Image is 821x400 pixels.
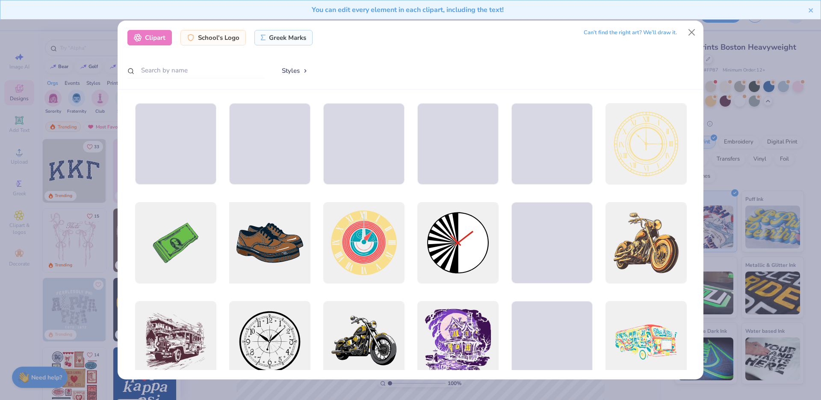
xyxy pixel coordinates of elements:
[584,25,677,40] div: Can’t find the right art? We’ll draw it.
[7,5,808,15] div: You can edit every element in each clipart, including the text!
[254,30,313,45] div: Greek Marks
[180,30,246,45] div: School's Logo
[127,30,172,45] div: Clipart
[273,63,317,79] button: Styles
[684,24,700,40] button: Close
[808,5,814,15] button: close
[127,63,264,78] input: Search by name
